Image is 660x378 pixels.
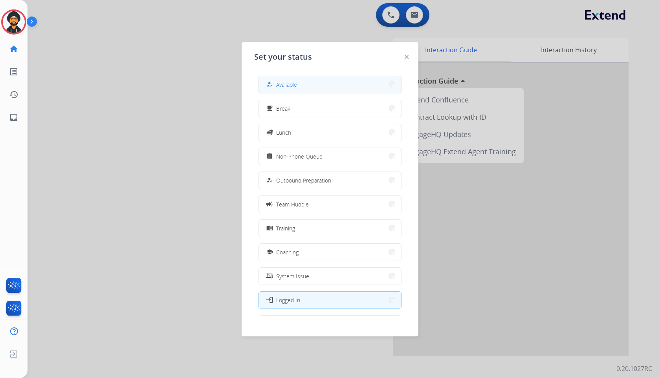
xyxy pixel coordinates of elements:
span: Available [276,80,297,89]
span: Outbound Preparation [276,176,331,184]
span: Coaching [276,248,299,256]
mat-icon: home [9,44,18,54]
span: System Issue [276,272,309,280]
span: Logged In [276,296,300,304]
mat-icon: assignment [266,153,273,160]
button: Break [258,100,401,117]
button: Outbound Preparation [258,172,401,189]
button: Available [258,76,401,93]
mat-icon: history [9,90,18,99]
button: Offline [258,316,401,332]
img: avatar [3,11,25,33]
p: 0.20.1027RC [616,364,652,373]
button: Team Huddle [258,196,401,213]
mat-icon: free_breakfast [266,105,273,112]
button: Training [258,220,401,237]
mat-icon: school [266,249,273,256]
button: Lunch [258,124,401,141]
mat-icon: login [266,296,273,304]
span: Non-Phone Queue [276,152,323,161]
span: Break [276,104,290,113]
mat-icon: list_alt [9,67,18,77]
button: System Issue [258,268,401,285]
span: Set your status [254,51,312,62]
span: Team Huddle [276,200,309,208]
mat-icon: how_to_reg [266,81,273,88]
mat-icon: fastfood [266,129,273,136]
mat-icon: menu_book [266,225,273,232]
img: close-button [405,55,409,59]
span: Lunch [276,128,291,137]
mat-icon: inbox [9,113,18,122]
button: Coaching [258,244,401,261]
mat-icon: campaign [266,200,273,208]
button: Logged In [258,292,401,309]
mat-icon: phonelink_off [266,273,273,279]
button: Non-Phone Queue [258,148,401,165]
span: Training [276,224,295,232]
mat-icon: how_to_reg [266,177,273,184]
